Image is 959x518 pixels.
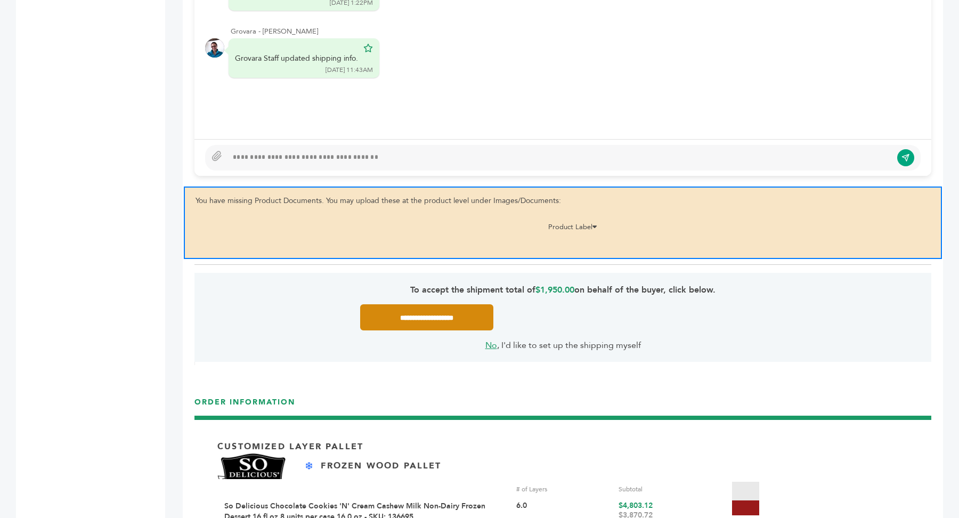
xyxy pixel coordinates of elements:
[194,397,931,416] h3: ORDER INFORMATION
[535,284,574,296] span: $1,950.00
[235,53,358,64] div: Grovara Staff updated shipping info.
[619,484,713,494] div: Subtotal
[196,195,930,207] p: You have missing Product Documents. You may upload these at the product level under Images/Docume...
[231,27,921,36] div: Grovara - [PERSON_NAME]
[224,339,901,351] span: , I'd like to set up the shipping myself
[217,452,290,479] img: Brand Name
[516,484,611,494] div: # of Layers
[326,66,373,75] div: [DATE] 11:43AM
[321,460,441,472] p: Frozen Wood Pallet
[306,462,312,470] img: Frozen
[217,441,363,452] p: Customized Layer Pallet
[485,339,497,351] a: No
[732,482,759,515] img: Pallet-Icons-03.png
[543,221,597,233] li: Product Label
[224,284,901,296] p: To accept the shipment total of on behalf of the buyer, click below.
